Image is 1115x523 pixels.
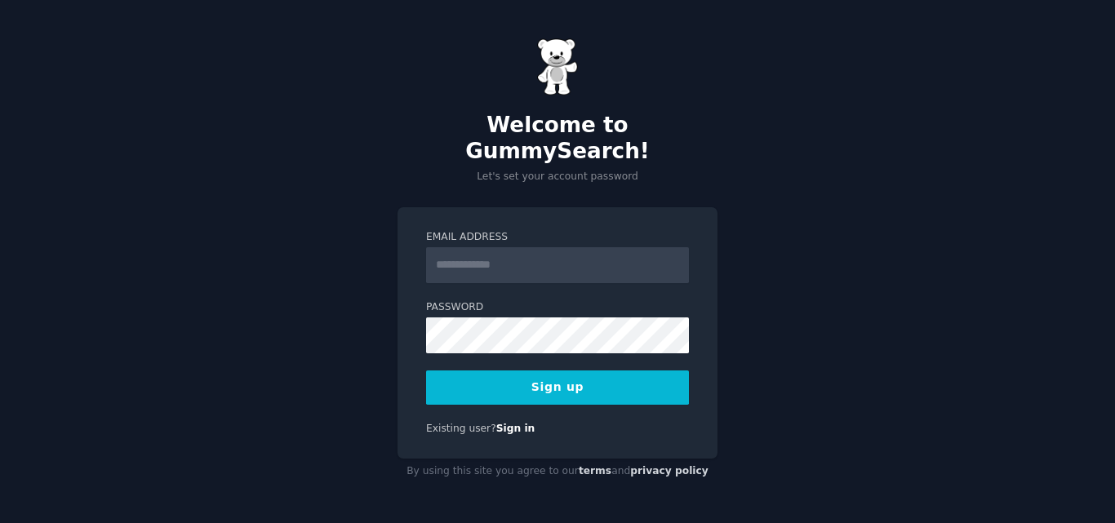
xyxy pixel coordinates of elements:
img: Gummy Bear [537,38,578,95]
p: Let's set your account password [398,170,717,184]
a: privacy policy [630,465,709,476]
label: Password [426,300,689,315]
a: terms [579,465,611,476]
div: By using this site you agree to our and [398,459,717,485]
span: Existing user? [426,423,496,434]
label: Email Address [426,230,689,245]
a: Sign in [496,423,535,434]
button: Sign up [426,370,689,405]
h2: Welcome to GummySearch! [398,113,717,164]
